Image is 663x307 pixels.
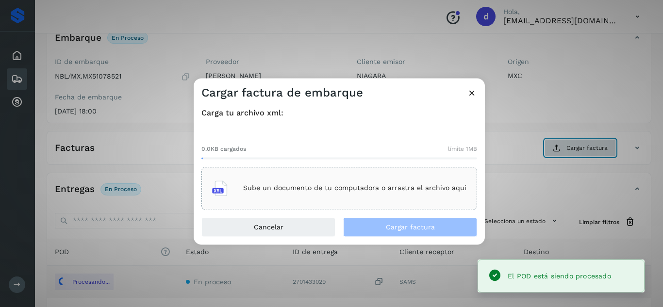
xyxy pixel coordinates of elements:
[243,184,466,193] p: Sube un documento de tu computadora o arrastra el archivo aquí
[201,145,246,153] span: 0.0KB cargados
[201,217,335,237] button: Cancelar
[343,217,477,237] button: Cargar factura
[201,108,477,117] h4: Carga tu archivo xml:
[254,224,283,230] span: Cancelar
[201,86,363,100] h3: Cargar factura de embarque
[386,224,435,230] span: Cargar factura
[448,145,477,153] span: límite 1MB
[508,272,611,280] span: El POD está siendo procesado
